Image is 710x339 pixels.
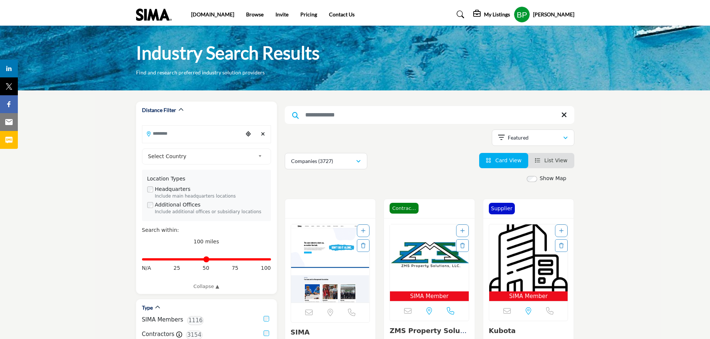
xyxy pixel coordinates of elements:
span: Contractor [390,203,419,214]
img: Kubota [489,224,568,291]
p: Companies (3727) [291,157,333,165]
a: Open Listing in new tab [291,224,370,303]
h5: My Listings [484,11,510,18]
a: [DOMAIN_NAME] [191,11,234,17]
a: Add To List [460,228,465,234]
h2: Type [142,304,153,311]
p: Supplier [491,205,513,212]
h2: Distance Filter [142,106,176,114]
a: Search [449,9,469,20]
span: 100 [261,264,271,272]
span: List View [544,157,567,163]
input: Search Location [142,126,243,141]
input: Contractors checkbox [264,330,269,336]
a: SIMA [291,328,310,336]
div: Location Types [147,175,266,183]
div: Search within: [142,226,271,234]
label: Contractors [142,330,175,339]
a: Open Listing in new tab [390,224,469,301]
span: 75 [232,264,238,272]
h3: ZMS Property Solutions LLC [390,327,469,335]
img: ZMS Property Solutions LLC [390,224,469,291]
p: Find and research preferred industry solution providers [136,69,265,76]
h3: SIMA [291,328,370,336]
a: View Card [486,157,522,163]
a: Open Listing in new tab [489,224,568,301]
span: 25 [174,264,180,272]
span: Card View [495,157,521,163]
span: 100 miles [194,239,219,244]
img: Site Logo [136,9,175,21]
div: Choose your current location [243,126,254,142]
a: Add To List [361,228,365,234]
li: List View [528,153,574,168]
p: Featured [508,134,529,141]
label: Show Map [540,175,567,182]
h5: [PERSON_NAME] [533,11,574,18]
span: 50 [203,264,209,272]
span: 1116 [187,316,204,325]
img: SIMA [291,224,370,303]
div: Clear search location [258,126,269,142]
button: Featured [492,129,574,146]
a: Browse [246,11,264,17]
h1: Industry Search Results [136,41,320,64]
div: My Listings [473,10,510,19]
div: Include main headquarters locations [155,193,266,200]
button: Show hide supplier dropdown [514,6,530,23]
div: Include additional offices or subsidiary locations [155,209,266,215]
a: Contact Us [329,11,355,17]
button: Companies (3727) [285,153,367,169]
li: Card View [479,153,528,168]
a: Collapse ▲ [142,283,271,290]
a: Add To List [559,228,564,234]
a: Invite [275,11,288,17]
span: Select Country [148,152,255,161]
label: Additional Offices [155,201,201,209]
a: Kubota [489,327,516,335]
h3: Kubota [489,327,568,335]
span: N/A [142,264,151,272]
label: SIMA Members [142,316,183,324]
label: Headquarters [155,185,191,193]
input: SIMA Members checkbox [264,316,269,322]
span: SIMA Member [391,292,467,301]
a: Pricing [300,11,317,17]
a: View List [535,157,568,163]
input: Search Keyword [285,106,574,124]
span: SIMA Member [491,292,567,301]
